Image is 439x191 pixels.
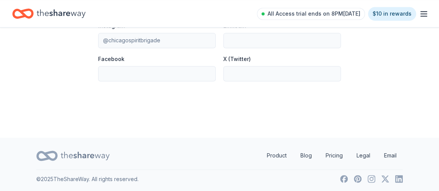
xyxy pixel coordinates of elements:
a: Product [261,148,293,163]
nav: quick links [261,148,403,163]
a: All Access trial ends on 8PM[DATE] [257,8,365,20]
a: Email [378,148,403,163]
a: Blog [294,148,318,163]
a: Home [12,5,86,22]
a: Pricing [320,148,349,163]
label: Facebook [98,55,124,63]
p: © 2025 TheShareWay. All rights reserved. [36,174,139,183]
label: X (Twitter) [223,55,251,63]
span: All Access trial ends on 8PM[DATE] [268,9,360,18]
a: $10 in rewards [368,7,416,21]
a: Legal [350,148,376,163]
